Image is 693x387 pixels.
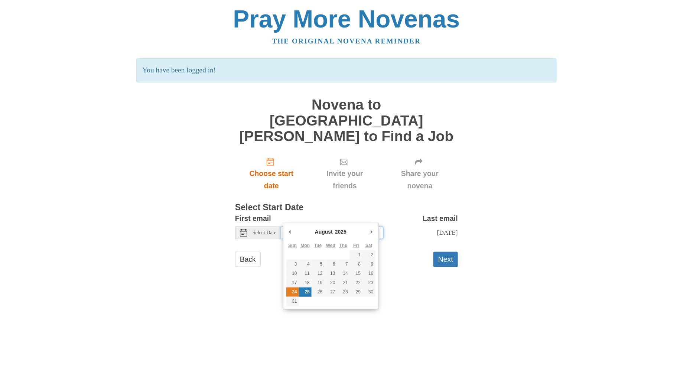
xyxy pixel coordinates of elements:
label: First email [235,212,271,225]
button: 13 [324,269,337,278]
abbr: Wednesday [326,243,335,248]
button: 22 [350,278,362,287]
button: 20 [324,278,337,287]
abbr: Friday [353,243,359,248]
button: 25 [299,287,312,297]
button: 27 [324,287,337,297]
span: Choose start date [243,168,300,192]
span: Select Date [253,230,276,235]
span: [DATE] [437,229,458,236]
button: Next Month [368,226,375,237]
button: 31 [286,297,299,306]
div: Click "Next" to confirm your start date first. [382,152,458,196]
button: 3 [286,260,299,269]
button: 12 [312,269,324,278]
button: 9 [362,260,375,269]
span: Invite your friends [315,168,374,192]
button: 30 [362,287,375,297]
button: Previous Month [286,226,294,237]
abbr: Saturday [365,243,372,248]
button: 8 [350,260,362,269]
h1: Novena to [GEOGRAPHIC_DATA][PERSON_NAME] to Find a Job [235,97,458,144]
abbr: Thursday [339,243,348,248]
button: 24 [286,287,299,297]
button: 29 [350,287,362,297]
abbr: Tuesday [314,243,322,248]
button: 4 [299,260,312,269]
abbr: Sunday [288,243,297,248]
a: Choose start date [235,152,308,196]
button: 7 [337,260,350,269]
div: Click "Next" to confirm your start date first. [308,152,382,196]
button: 11 [299,269,312,278]
a: Pray More Novenas [233,5,460,33]
button: Next [433,252,458,267]
button: 15 [350,269,362,278]
input: Use the arrow keys to pick a date [281,227,384,239]
h3: Select Start Date [235,203,458,212]
abbr: Monday [301,243,310,248]
span: Share your novena [389,168,450,192]
button: 18 [299,278,312,287]
button: 1 [350,250,362,260]
button: 21 [337,278,350,287]
div: August [314,226,334,237]
button: 16 [362,269,375,278]
button: 5 [312,260,324,269]
a: The original novena reminder [272,37,421,45]
label: Last email [423,212,458,225]
button: 14 [337,269,350,278]
div: 2025 [334,226,348,237]
button: 6 [324,260,337,269]
button: 23 [362,278,375,287]
button: 19 [312,278,324,287]
button: 28 [337,287,350,297]
button: 2 [362,250,375,260]
button: 10 [286,269,299,278]
p: You have been logged in! [136,58,556,82]
button: 17 [286,278,299,287]
a: Back [235,252,261,267]
button: 26 [312,287,324,297]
